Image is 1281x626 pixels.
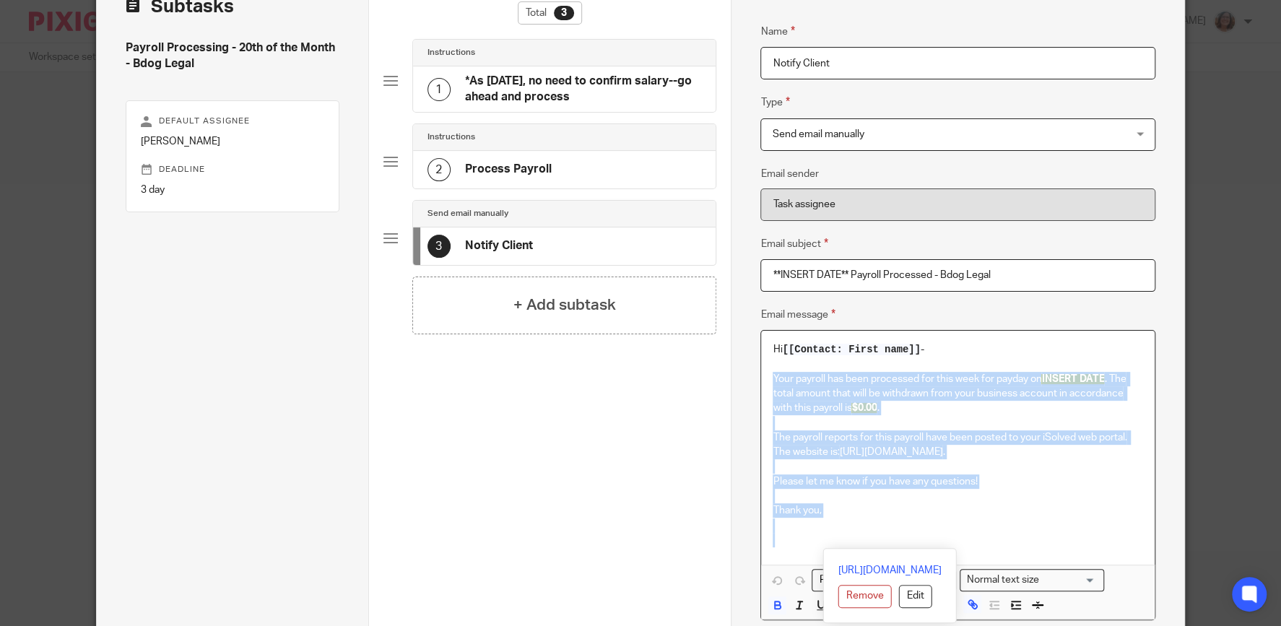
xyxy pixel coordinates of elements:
[812,569,956,591] div: Search for option
[838,563,942,578] a: [URL][DOMAIN_NAME]
[513,294,615,316] h4: + Add subtask
[141,116,323,127] p: Default assignee
[141,134,323,149] p: [PERSON_NAME]
[899,585,932,608] button: Edit
[760,306,835,323] label: Email message
[963,573,1042,588] span: Normal text size
[773,342,1142,357] p: Hi -
[773,372,1142,416] p: Your payroll has been processed for this week for payday on . The total amount that will be withd...
[760,167,818,181] label: Email sender
[851,403,877,413] span: $0.00
[760,94,789,110] label: Type
[518,1,582,25] div: Total
[760,259,1155,292] input: Subject
[1041,374,1104,384] span: INSERT DATE
[773,489,1142,518] p: Thank you,
[760,23,794,40] label: Name
[812,569,956,591] div: Placeholders
[838,585,892,608] button: Remove
[427,47,475,58] h4: Instructions
[465,74,702,105] h4: *As [DATE], no need to confirm salary--go ahead and process
[773,459,1142,489] p: Please let me know if you have any questions!
[760,235,828,252] label: Email subject
[960,569,1104,591] div: Text styles
[126,40,339,71] h4: Payroll Processing - 20th of the Month - Bdog Legal
[773,430,1142,460] p: The payroll reports for this payroll have been posted to your iSolved web portal. The website is: .
[839,447,942,457] a: [URL][DOMAIN_NAME]
[427,235,451,258] div: 3
[427,158,451,181] div: 2
[465,238,533,253] h4: Notify Client
[814,573,947,588] input: Search for option
[427,78,451,101] div: 1
[141,183,323,197] p: 3 day
[427,131,475,143] h4: Instructions
[465,162,552,177] h4: Process Payroll
[772,129,864,139] span: Send email manually
[141,164,323,175] p: Deadline
[782,344,920,355] span: [[Contact: First name]]
[960,569,1104,591] div: Search for option
[1043,573,1095,588] input: Search for option
[554,6,574,20] div: 3
[427,208,508,219] h4: Send email manually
